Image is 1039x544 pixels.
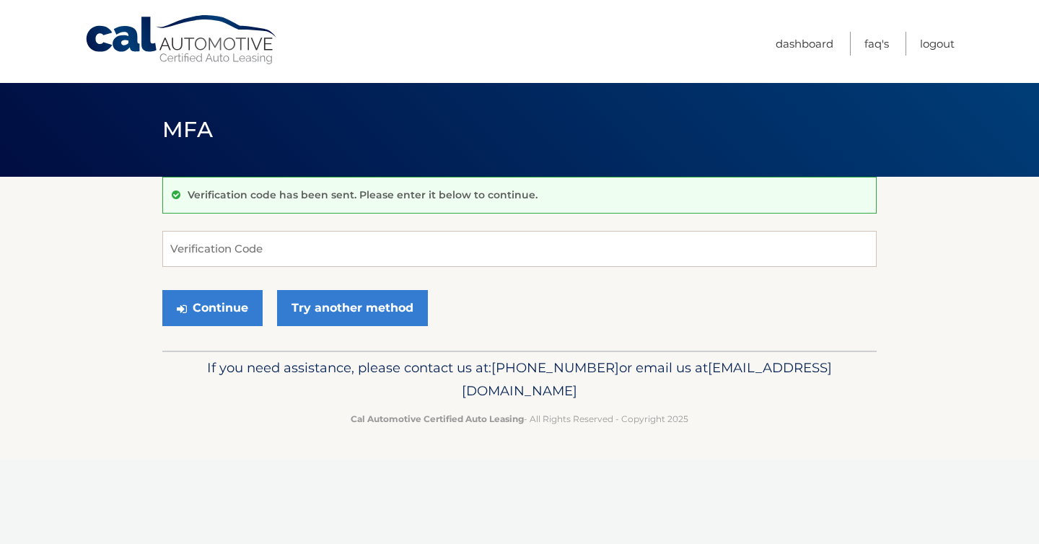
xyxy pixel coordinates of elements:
p: Verification code has been sent. Please enter it below to continue. [188,188,538,201]
a: Logout [920,32,955,56]
a: Dashboard [776,32,833,56]
a: Cal Automotive [84,14,279,66]
a: FAQ's [864,32,889,56]
a: Try another method [277,290,428,326]
span: MFA [162,116,213,143]
input: Verification Code [162,231,877,267]
p: - All Rights Reserved - Copyright 2025 [172,411,867,426]
span: [PHONE_NUMBER] [491,359,619,376]
p: If you need assistance, please contact us at: or email us at [172,356,867,403]
strong: Cal Automotive Certified Auto Leasing [351,413,524,424]
span: [EMAIL_ADDRESS][DOMAIN_NAME] [462,359,832,399]
button: Continue [162,290,263,326]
